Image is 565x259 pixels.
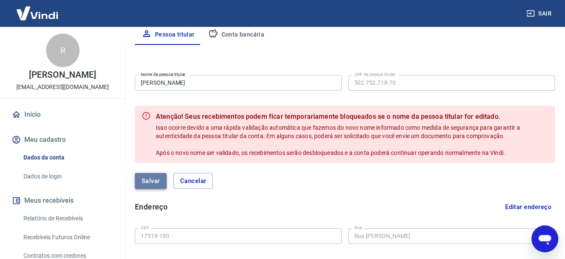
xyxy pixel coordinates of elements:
[531,225,558,252] iframe: Botão para abrir a janela de mensagens
[354,71,396,78] label: CPF da pessoa titular
[20,229,115,246] a: Recebíveis Futuros Online
[46,34,80,67] div: R
[10,105,115,124] a: Início
[29,71,96,79] p: [PERSON_NAME]
[135,173,167,189] button: Salvar
[135,201,168,212] h6: Endereço
[525,6,555,21] button: Sair
[173,173,213,189] button: Cancelar
[20,149,115,166] a: Dados da conta
[10,131,115,149] button: Meu cadastro
[354,225,362,231] label: Rua
[10,0,64,26] img: Vindi
[502,199,555,215] button: Editar endereço
[141,225,149,231] label: CEP
[201,25,271,45] button: Conta bancária
[156,112,548,122] b: Atenção! Seus recebimentos podem ficar temporariamente bloqueados se o nome da pessoa titular for...
[16,83,109,92] p: [EMAIL_ADDRESS][DOMAIN_NAME]
[20,168,115,185] a: Dados de login
[135,25,201,45] button: Pessoa titular
[156,124,521,156] span: Isso ocorre devido a uma rápida validação automática que fazemos do novo nome informado como medi...
[10,191,115,210] button: Meus recebíveis
[20,210,115,227] a: Relatório de Recebíveis
[141,71,186,78] label: Nome da pessoa titular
